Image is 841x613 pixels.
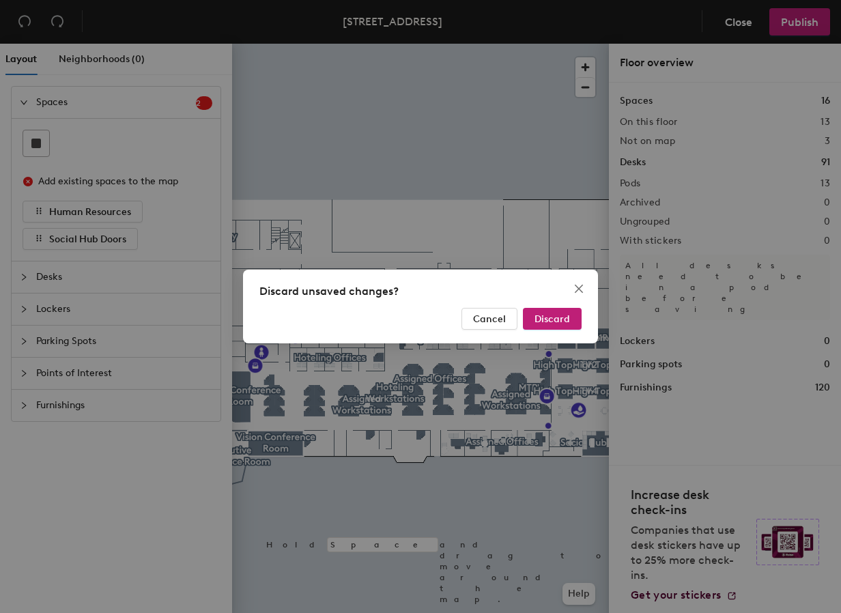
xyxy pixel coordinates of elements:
span: Discard [534,313,570,325]
span: Close [568,283,590,294]
button: Close [568,278,590,300]
button: Cancel [461,308,517,330]
button: Discard [523,308,582,330]
span: Cancel [473,313,506,325]
div: Discard unsaved changes? [259,283,582,300]
span: close [573,283,584,294]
